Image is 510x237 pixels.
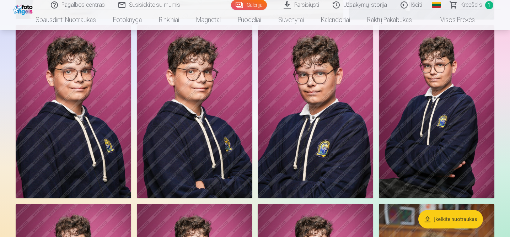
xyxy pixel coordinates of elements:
[270,10,312,30] a: Suvenyrai
[229,10,270,30] a: Puodeliai
[27,10,104,30] a: Spausdinti nuotraukas
[150,10,188,30] a: Rinkiniai
[485,1,493,9] span: 1
[312,10,359,30] a: Kalendoriai
[461,1,482,9] span: Krepšelis
[188,10,229,30] a: Magnetai
[104,10,150,30] a: Fotoknyga
[13,3,34,15] img: /fa2
[418,210,483,228] button: Įkelkite nuotraukas
[359,10,420,30] a: Raktų pakabukas
[420,10,483,30] a: Visos prekės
